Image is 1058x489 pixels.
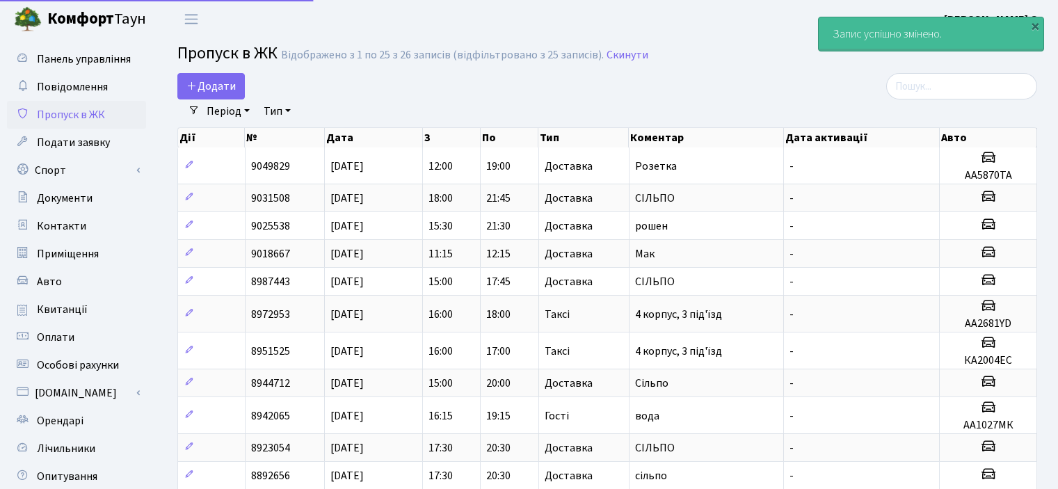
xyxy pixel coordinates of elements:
span: 9025538 [251,218,290,234]
span: [DATE] [330,191,364,206]
th: № [245,128,325,147]
span: Оплати [37,330,74,345]
th: З [423,128,481,147]
span: 8942065 [251,408,290,424]
span: Доставка [545,442,593,454]
div: × [1028,19,1042,33]
span: [DATE] [330,440,364,456]
span: Опитування [37,469,97,484]
span: СІЛЬПО [635,440,675,456]
a: Тип [258,99,296,123]
span: Пропуск в ЖК [177,41,278,65]
span: - [790,468,794,483]
a: Панель управління [7,45,146,73]
span: 8892656 [251,468,290,483]
th: Дії [178,128,245,147]
span: [DATE] [330,344,364,359]
span: - [790,344,794,359]
span: - [790,274,794,289]
span: Таун [47,8,146,31]
span: [DATE] [330,274,364,289]
a: Додати [177,73,245,99]
a: Контакти [7,212,146,240]
span: 12:15 [486,246,511,262]
span: Доставка [545,378,593,389]
span: 19:15 [486,408,511,424]
a: [DOMAIN_NAME] [7,379,146,407]
span: 16:00 [428,344,453,359]
span: Панель управління [37,51,131,67]
span: Доставка [545,248,593,259]
span: 11:15 [428,246,453,262]
span: СІЛЬПО [635,274,675,289]
span: - [790,408,794,424]
a: Повідомлення [7,73,146,101]
span: 21:30 [486,218,511,234]
span: СІЛЬПО [635,191,675,206]
span: вода [635,408,659,424]
a: Період [201,99,255,123]
span: 20:30 [486,440,511,456]
span: 8923054 [251,440,290,456]
span: [DATE] [330,159,364,174]
span: Контакти [37,218,86,234]
th: По [481,128,538,147]
span: 16:00 [428,307,453,322]
h5: АА5870ТА [945,169,1031,182]
span: 17:00 [486,344,511,359]
a: Пропуск в ЖК [7,101,146,129]
span: - [790,191,794,206]
span: 8987443 [251,274,290,289]
span: сільпо [635,468,667,483]
img: logo.png [14,6,42,33]
span: Повідомлення [37,79,108,95]
span: Сільпо [635,376,668,391]
b: [PERSON_NAME] О. [944,12,1041,27]
a: Подати заявку [7,129,146,157]
span: [DATE] [330,307,364,322]
h5: КА2004ЕС [945,354,1031,367]
span: [DATE] [330,468,364,483]
span: Розетка [635,159,677,174]
span: 18:00 [428,191,453,206]
span: 9049829 [251,159,290,174]
span: Таксі [545,346,570,357]
span: 15:00 [428,274,453,289]
a: Спорт [7,157,146,184]
span: Особові рахунки [37,358,119,373]
a: Документи [7,184,146,212]
span: 20:30 [486,468,511,483]
span: 19:00 [486,159,511,174]
th: Авто [940,128,1037,147]
th: Дата [325,128,422,147]
span: Документи [37,191,93,206]
span: 20:00 [486,376,511,391]
span: [DATE] [330,218,364,234]
span: - [790,159,794,174]
span: 15:00 [428,376,453,391]
a: Авто [7,268,146,296]
span: 8972953 [251,307,290,322]
span: [DATE] [330,408,364,424]
a: Лічильники [7,435,146,463]
span: 17:30 [428,440,453,456]
a: Особові рахунки [7,351,146,379]
span: - [790,307,794,322]
span: Пропуск в ЖК [37,107,105,122]
span: 4 корпус, 3 під'їзд [635,307,722,322]
span: 9018667 [251,246,290,262]
span: 12:00 [428,159,453,174]
span: Додати [186,79,236,94]
span: Таксі [545,309,570,320]
span: Доставка [545,470,593,481]
a: Орендарі [7,407,146,435]
span: Мак [635,246,655,262]
span: Доставка [545,193,593,204]
span: 21:45 [486,191,511,206]
span: - [790,376,794,391]
span: 17:30 [428,468,453,483]
button: Переключити навігацію [174,8,209,31]
span: Подати заявку [37,135,110,150]
span: Орендарі [37,413,83,428]
a: Скинути [607,49,648,62]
